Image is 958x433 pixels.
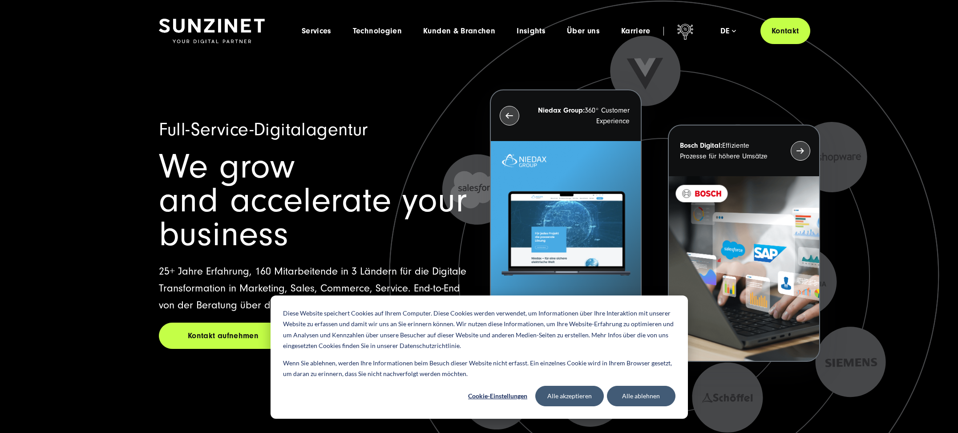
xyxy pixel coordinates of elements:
img: Letztes Projekt von Niedax. Ein Laptop auf dem die Niedax Website geöffnet ist, auf blauem Hinter... [491,141,641,326]
a: Über uns [567,27,600,36]
p: Effiziente Prozesse für höhere Umsätze [680,140,774,162]
p: Diese Website speichert Cookies auf Ihrem Computer. Diese Cookies werden verwendet, um Informatio... [283,308,675,352]
a: Services [302,27,331,36]
p: 360° Customer Experience [535,105,630,126]
span: We grow and accelerate your business [159,147,467,254]
a: Kunden & Branchen [423,27,495,36]
strong: Bosch Digital: [680,142,722,150]
button: Cookie-Einstellungen [464,386,532,406]
a: Technologien [353,27,402,36]
button: Niedax Group:360° Customer Experience Letztes Projekt von Niedax. Ein Laptop auf dem die Niedax W... [490,89,642,327]
div: de [720,27,736,36]
a: Kontakt [760,18,810,44]
p: 25+ Jahre Erfahrung, 160 Mitarbeitende in 3 Ländern für die Digitale Transformation in Marketing,... [159,263,469,314]
strong: Niedax Group: [538,106,585,114]
a: Insights [517,27,546,36]
a: Kontakt aufnehmen [159,323,288,349]
button: Alle akzeptieren [535,386,604,406]
p: Wenn Sie ablehnen, werden Ihre Informationen beim Besuch dieser Website nicht erfasst. Ein einzel... [283,358,675,380]
img: SUNZINET Full Service Digital Agentur [159,19,265,44]
div: Cookie banner [271,295,688,419]
button: Bosch Digital:Effiziente Prozesse für höhere Umsätze BOSCH - Kundeprojekt - Digital Transformatio... [668,125,820,362]
span: Full-Service-Digitalagentur [159,119,368,140]
button: Alle ablehnen [607,386,675,406]
a: Karriere [621,27,651,36]
img: BOSCH - Kundeprojekt - Digital Transformation Agentur SUNZINET [669,176,819,361]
